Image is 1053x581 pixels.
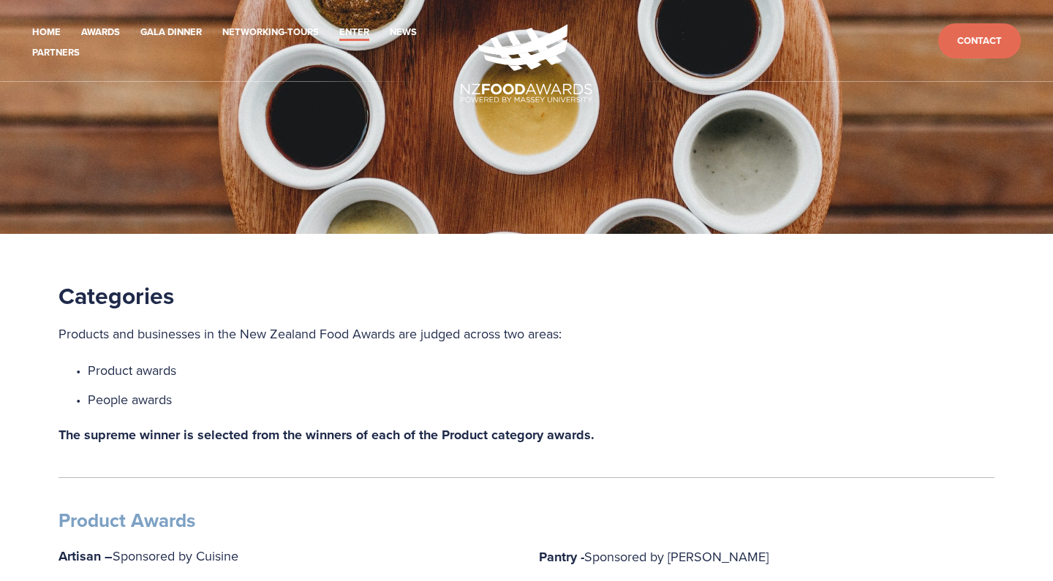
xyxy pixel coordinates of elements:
[58,506,195,534] strong: Product Awards
[58,322,994,346] p: Products and businesses in the New Zealand Food Awards are judged across two areas:
[32,24,61,41] a: Home
[81,24,120,41] a: Awards
[32,45,80,61] a: Partners
[938,23,1021,59] a: Contact
[88,388,994,411] p: People awards
[58,278,174,313] strong: Categories
[88,359,994,382] p: Product awards
[58,544,514,569] p: Sponsored by Cuisine
[140,24,202,41] a: Gala Dinner
[390,24,417,41] a: News
[58,547,113,566] strong: Artisan –
[222,24,319,41] a: Networking-Tours
[539,547,584,566] strong: Pantry -
[339,24,369,41] a: Enter
[539,545,994,569] p: Sponsored by [PERSON_NAME]
[58,425,595,444] strong: The supreme winner is selected from the winners of each of the Product category awards.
